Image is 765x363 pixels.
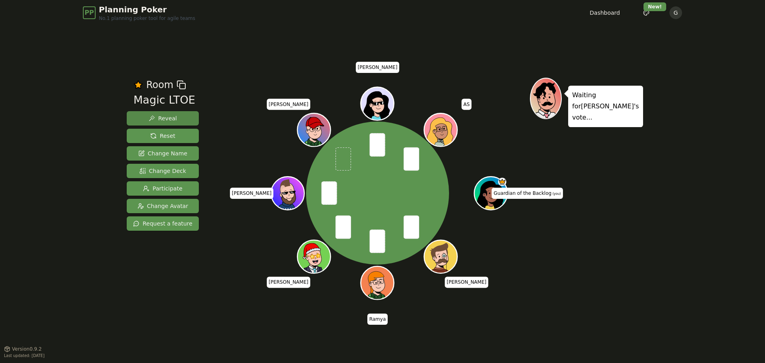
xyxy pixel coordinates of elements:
[137,202,188,210] span: Change Avatar
[127,181,199,196] button: Participate
[133,78,143,92] button: Remove as favourite
[267,99,310,110] span: Click to change your name
[139,167,186,175] span: Change Deck
[669,6,682,19] button: G
[127,111,199,126] button: Reveal
[133,220,192,228] span: Request a feature
[4,353,45,358] span: Last updated: [DATE]
[267,277,310,288] span: Click to change your name
[12,346,42,352] span: Version 0.9.2
[643,2,666,11] div: New!
[551,192,561,196] span: (you)
[127,199,199,213] button: Change Avatar
[572,90,639,123] p: Waiting for [PERSON_NAME] 's vote...
[99,4,195,15] span: Planning Poker
[475,178,506,209] button: Click to change your avatar
[150,132,175,140] span: Reset
[445,277,488,288] span: Click to change your name
[84,8,94,18] span: PP
[639,6,653,20] button: New!
[492,188,563,199] span: Click to change your name
[367,314,388,325] span: Click to change your name
[146,78,173,92] span: Room
[149,114,177,122] span: Reveal
[99,15,195,22] span: No.1 planning poker tool for agile teams
[590,9,620,17] a: Dashboard
[83,4,195,22] a: PPPlanning PokerNo.1 planning poker tool for agile teams
[498,178,507,186] span: Guardian of the Backlog is the host
[461,99,472,110] span: Click to change your name
[127,129,199,143] button: Reset
[143,184,182,192] span: Participate
[127,216,199,231] button: Request a feature
[138,149,187,157] span: Change Name
[133,92,195,108] div: Magic LTOE
[127,146,199,161] button: Change Name
[356,62,400,73] span: Click to change your name
[127,164,199,178] button: Change Deck
[230,188,274,199] span: Click to change your name
[4,346,42,352] button: Version0.9.2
